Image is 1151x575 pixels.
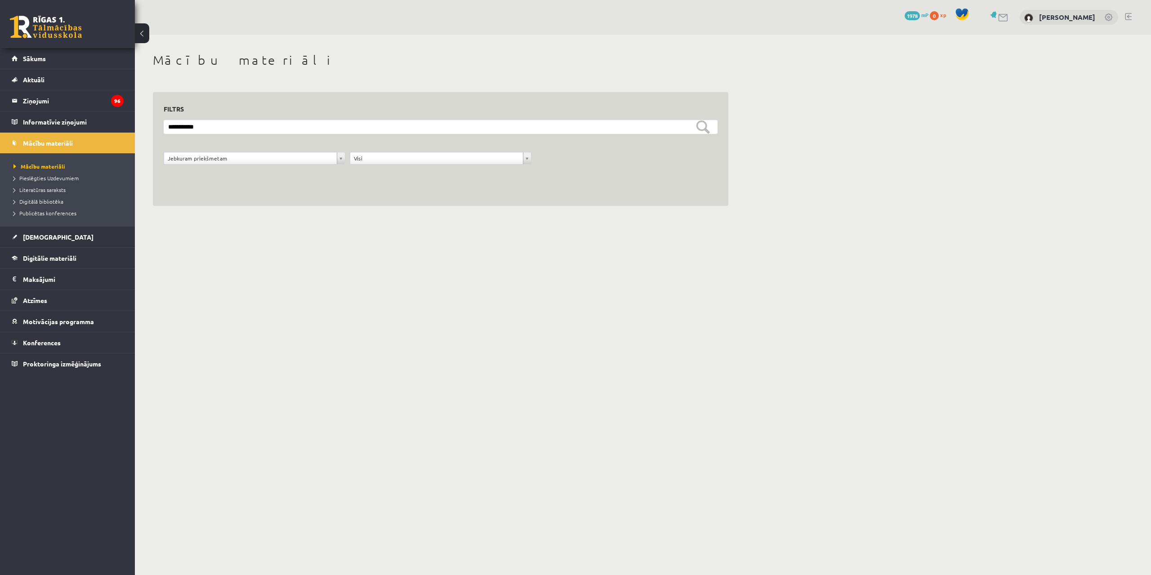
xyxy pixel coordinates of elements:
a: [PERSON_NAME] [1039,13,1095,22]
a: Proktoringa izmēģinājums [12,353,124,374]
a: Publicētas konferences [13,209,126,217]
span: Konferences [23,339,61,347]
a: Informatīvie ziņojumi [12,111,124,132]
span: Motivācijas programma [23,317,94,325]
span: Visi [354,152,519,164]
a: Konferences [12,332,124,353]
span: Literatūras saraksts [13,186,66,193]
span: mP [921,11,928,18]
h3: Filtrs [164,103,707,115]
span: 1978 [905,11,920,20]
legend: Maksājumi [23,269,124,290]
a: Visi [350,152,531,164]
span: Publicētas konferences [13,209,76,217]
span: Jebkuram priekšmetam [168,152,333,164]
span: Mācību materiāli [13,163,65,170]
span: Proktoringa izmēģinājums [23,360,101,368]
span: xp [940,11,946,18]
span: Digitālie materiāli [23,254,76,262]
h1: Mācību materiāli [153,53,728,68]
legend: Ziņojumi [23,90,124,111]
a: Jebkuram priekšmetam [164,152,345,164]
span: Digitālā bibliotēka [13,198,63,205]
i: 96 [111,95,124,107]
span: [DEMOGRAPHIC_DATA] [23,233,94,241]
a: Mācību materiāli [13,162,126,170]
a: 1978 mP [905,11,928,18]
a: Aktuāli [12,69,124,90]
span: Atzīmes [23,296,47,304]
a: Sākums [12,48,124,69]
a: Mācību materiāli [12,133,124,153]
a: 0 xp [930,11,950,18]
a: Ziņojumi96 [12,90,124,111]
a: Digitālā bibliotēka [13,197,126,205]
a: [DEMOGRAPHIC_DATA] [12,227,124,247]
span: Mācību materiāli [23,139,73,147]
a: Motivācijas programma [12,311,124,332]
span: Sākums [23,54,46,62]
a: Digitālie materiāli [12,248,124,268]
legend: Informatīvie ziņojumi [23,111,124,132]
span: Pieslēgties Uzdevumiem [13,174,79,182]
span: 0 [930,11,939,20]
a: Rīgas 1. Tālmācības vidusskola [10,16,82,38]
img: Jekaterina Savostjanova [1024,13,1033,22]
span: Aktuāli [23,76,45,84]
a: Atzīmes [12,290,124,311]
a: Pieslēgties Uzdevumiem [13,174,126,182]
a: Literatūras saraksts [13,186,126,194]
a: Maksājumi [12,269,124,290]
